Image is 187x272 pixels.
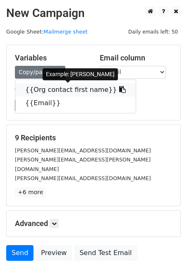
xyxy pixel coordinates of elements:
[15,66,65,79] a: Copy/paste...
[125,27,181,36] span: Daily emails left: 50
[15,219,172,228] h5: Advanced
[15,147,151,154] small: [PERSON_NAME][EMAIL_ADDRESS][DOMAIN_NAME]
[74,245,137,261] a: Send Test Email
[15,133,172,142] h5: 9 Recipients
[100,53,172,63] h5: Email column
[15,156,151,172] small: [PERSON_NAME][EMAIL_ADDRESS][PERSON_NAME][DOMAIN_NAME]
[146,232,187,272] iframe: Chat Widget
[6,29,88,35] small: Google Sheet:
[43,29,88,35] a: Mailmerge sheet
[15,187,46,197] a: +6 more
[6,245,34,261] a: Send
[36,245,72,261] a: Preview
[15,175,151,181] small: [PERSON_NAME][EMAIL_ADDRESS][DOMAIN_NAME]
[125,29,181,35] a: Daily emails left: 50
[43,68,118,80] div: Example: [PERSON_NAME]
[6,6,181,20] h2: New Campaign
[15,96,136,110] a: {{Email}}
[15,83,136,96] a: {{Org contact first name}}
[15,53,87,63] h5: Variables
